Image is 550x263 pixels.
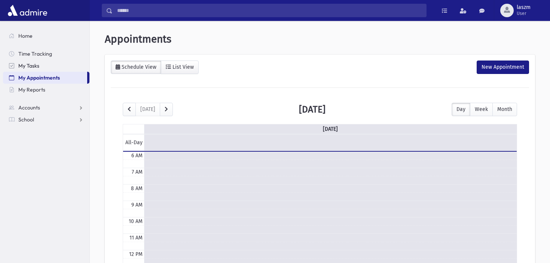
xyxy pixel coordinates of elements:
a: My Appointments [3,72,87,84]
div: List View [171,64,194,70]
span: User [517,10,531,16]
a: Home [3,30,89,42]
button: next [160,103,173,116]
a: [DATE] [321,124,339,134]
a: School [3,114,89,126]
img: AdmirePro [6,3,49,18]
a: Time Tracking [3,48,89,60]
button: Month [492,103,517,116]
div: 8 AM [129,185,144,192]
div: New Appointment [477,61,529,74]
span: Home [18,33,33,39]
span: My Appointments [18,74,60,81]
div: 7 AM [130,168,144,176]
span: My Reports [18,86,45,93]
a: My Reports [3,84,89,96]
div: 6 AM [130,152,144,160]
h2: [DATE] [299,104,326,115]
input: Search [113,4,426,17]
a: List View [161,61,199,74]
div: 12 PM [128,250,144,258]
button: [DATE] [135,103,160,116]
span: laszm [517,4,531,10]
span: School [18,116,34,123]
button: Week [470,103,493,116]
span: Appointments [105,33,171,45]
a: Accounts [3,102,89,114]
span: Accounts [18,104,40,111]
span: Time Tracking [18,50,52,57]
a: Schedule View [111,61,161,74]
button: Day [452,103,470,116]
button: prev [123,103,136,116]
div: 10 AM [127,217,144,225]
div: 11 AM [128,234,144,242]
div: 9 AM [130,201,144,209]
a: My Tasks [3,60,89,72]
div: Schedule View [120,64,156,70]
span: All-Day [124,139,144,146]
span: My Tasks [18,62,39,69]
